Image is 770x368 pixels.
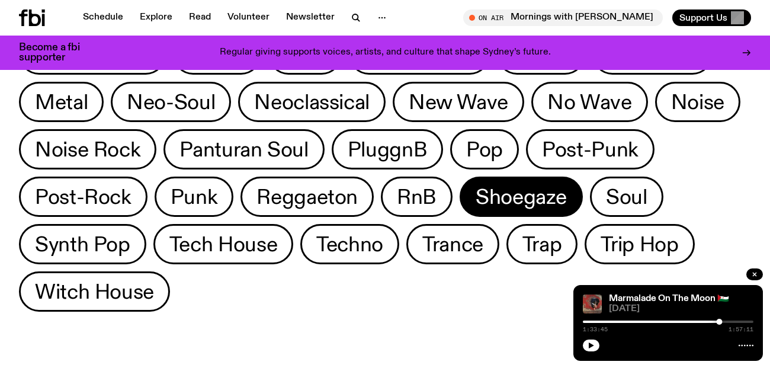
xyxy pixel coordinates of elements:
[585,224,694,264] button: Trip Hop
[171,185,218,209] span: Punk
[182,9,218,26] a: Read
[35,185,131,209] span: Post-Rock
[254,91,370,114] span: Neoclassical
[450,129,519,169] button: Pop
[240,177,374,217] button: Reggaeton
[220,9,277,26] a: Volunteer
[409,91,508,114] span: New Wave
[19,129,156,169] button: Noise Rock
[397,185,437,209] span: RnB
[476,185,567,209] span: Shoegaze
[155,177,234,217] button: Punk
[609,305,753,313] span: [DATE]
[547,91,631,114] span: No Wave
[522,233,562,256] span: Trap
[348,138,427,161] span: PluggnB
[127,91,215,114] span: Neo-Soul
[169,233,277,256] span: Tech House
[35,91,88,114] span: Metal
[609,294,729,303] a: Marmalade On The Moon 🇪🇭
[256,185,358,209] span: Reggaeton
[406,224,499,264] button: Trance
[19,82,104,122] button: Metal
[526,129,654,169] button: Post-Punk
[672,9,751,26] button: Support Us
[179,138,308,161] span: Panturan Soul
[463,9,663,26] button: On AirMornings with [PERSON_NAME]
[460,177,583,217] button: Shoegaze
[393,82,524,122] button: New Wave
[466,138,503,161] span: Pop
[332,129,443,169] button: PluggnB
[133,9,179,26] a: Explore
[19,224,146,264] button: Synth Pop
[422,233,483,256] span: Trance
[655,82,740,122] button: Noise
[506,224,578,264] button: Trap
[590,177,663,217] button: Soul
[153,224,293,264] button: Tech House
[671,91,724,114] span: Noise
[19,271,170,312] button: Witch House
[19,177,147,217] button: Post-Rock
[316,233,383,256] span: Techno
[279,9,342,26] a: Newsletter
[76,9,130,26] a: Schedule
[583,295,602,313] img: Tommy - Persian Rug
[542,138,639,161] span: Post-Punk
[35,138,140,161] span: Noise Rock
[583,327,608,332] span: 1:33:45
[679,12,727,23] span: Support Us
[381,177,453,217] button: RnB
[601,233,678,256] span: Trip Hop
[531,82,647,122] button: No Wave
[300,224,399,264] button: Techno
[163,129,324,169] button: Panturan Soul
[35,233,130,256] span: Synth Pop
[220,47,551,58] p: Regular giving supports voices, artists, and culture that shape Sydney’s future.
[729,327,753,332] span: 1:57:11
[19,43,95,63] h3: Become a fbi supporter
[35,280,154,303] span: Witch House
[111,82,231,122] button: Neo-Soul
[606,185,647,209] span: Soul
[238,82,386,122] button: Neoclassical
